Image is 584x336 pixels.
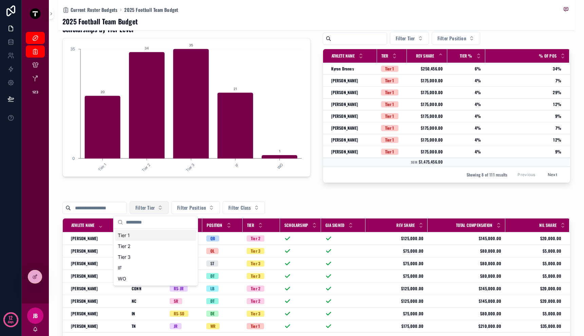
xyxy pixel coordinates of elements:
span: [PERSON_NAME] [331,125,358,131]
span: [PERSON_NAME] [331,149,358,154]
text: WO [276,162,284,170]
a: 6% [451,66,481,71]
text: Tier 2 [141,162,151,173]
text: 20 [100,90,105,94]
a: [PERSON_NAME] [71,273,124,279]
span: 4% [451,125,481,131]
a: $20,000.00 [506,298,561,304]
a: $175,000.00 [411,113,443,119]
span: Scholarship [284,223,308,228]
span: Filter Position [437,35,466,42]
a: [PERSON_NAME] [71,286,124,291]
a: $5,000.00 [506,311,561,316]
span: $35,000.00 [506,323,561,329]
span: 9% [486,149,562,154]
a: $175,000.00 [411,102,443,107]
div: Tier 1 [115,230,196,241]
div: IF [115,262,196,273]
a: Tier 1 [381,149,403,155]
span: [PERSON_NAME] [71,286,98,291]
a: [PERSON_NAME] [71,236,124,241]
img: App logo [30,8,41,19]
div: chart [67,42,306,172]
span: $210,000.00 [432,323,501,329]
span: [PERSON_NAME] [331,137,358,143]
a: $145,000.00 [432,236,501,241]
small: Sum [411,160,417,165]
a: $175,000.00 [411,149,443,154]
a: 34% [486,66,562,71]
span: [PERSON_NAME] [331,90,358,95]
text: Tier 3 [185,162,195,173]
span: $5,000.00 [506,248,561,254]
span: Filter Class [228,204,251,211]
a: 4% [451,113,481,119]
div: Tier 1 [385,66,394,72]
button: Select Button [390,32,429,45]
a: Tier 1 [381,113,403,119]
a: $250,456.00 [411,66,443,71]
span: Rev Share [416,53,434,59]
a: [PERSON_NAME] [331,90,373,95]
a: QB [206,235,239,241]
span: [PERSON_NAME] [331,78,358,83]
span: $125,000.00 [370,236,423,241]
p: 12 [8,314,13,321]
div: Tier 1 [385,78,394,84]
a: 4% [451,149,481,154]
a: Tier 1 [381,66,403,72]
div: JR [174,323,177,329]
a: $80,000.00 [432,261,501,266]
span: [PERSON_NAME] [71,273,98,279]
span: 12% [486,102,562,107]
button: Next [543,169,562,180]
span: [PERSON_NAME] [71,323,98,329]
span: 9% [486,113,562,119]
a: RS-JR [170,286,198,292]
span: Current Roster Budgets [71,6,117,13]
a: $175,000.00 [411,78,443,83]
div: Tier 1 [385,113,394,119]
a: Tier 2 [247,235,276,241]
a: Tier 3 [247,311,276,317]
a: [PERSON_NAME] [331,149,373,154]
div: Tier 1 [385,125,394,131]
span: $5,000.00 [506,261,561,266]
a: Current Roster Budgets [62,6,117,13]
a: Tier 1 [381,101,403,107]
div: Tier 3 [115,252,196,262]
span: $175,000.00 [411,90,443,95]
span: 29% [486,90,562,95]
span: Tier [247,223,254,228]
a: 12% [486,137,562,143]
span: 4% [451,137,481,143]
div: SR [174,298,178,304]
a: [PERSON_NAME] [71,323,124,329]
a: $80,000.00 [432,273,501,279]
span: JB [33,312,38,320]
a: 7% [486,78,562,83]
tspan: 35 [70,46,75,51]
a: $20,000.00 [506,236,561,241]
div: Tier 2 [115,241,196,252]
span: Tier % [460,53,472,59]
span: Filter Position [177,204,206,211]
a: Tier 1 [247,323,276,329]
span: Filter Tier [135,204,155,211]
a: 4% [451,102,481,107]
a: $75,000.00 [370,248,423,254]
a: TN [132,323,162,329]
a: [PERSON_NAME] [71,248,124,254]
div: RS-SO [174,311,184,317]
div: Tier 1 [385,101,394,107]
span: Showing 8 of 111 results [467,172,508,177]
a: 7% [486,125,562,131]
